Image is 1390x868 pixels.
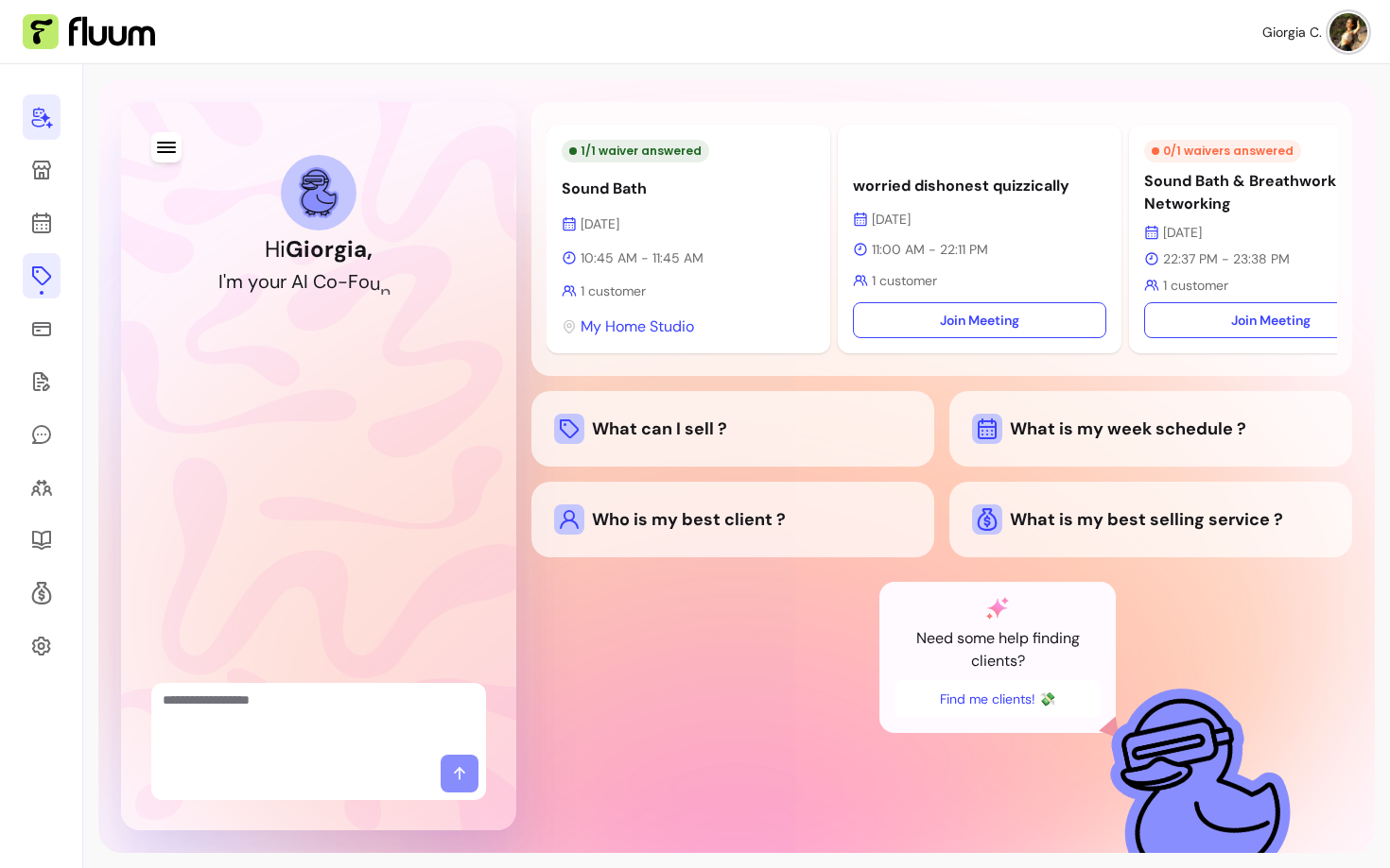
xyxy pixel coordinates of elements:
[853,175,1106,197] p: worried dishonest quizzically
[370,270,380,297] div: u
[1262,13,1367,51] button: avatarGiorgia C.
[248,268,258,295] div: y
[1262,23,1322,42] span: Giorgia C.
[895,627,1101,672] p: Need some help finding clients?
[223,268,226,295] div: '
[280,268,287,295] div: r
[338,268,348,295] div: -
[581,315,694,338] span: My Home Studio
[23,465,61,510] a: Clients
[304,268,308,295] div: I
[986,597,1009,620] img: AI Co-Founder gradient star
[554,504,912,535] div: Who is my best client ?
[562,140,709,162] div: 1 / 1 waiver answered
[23,412,61,457] a: My Messages
[23,200,61,246] a: Calendar
[286,234,373,264] b: Giorgia ,
[348,268,358,295] div: F
[562,214,815,233] p: [DATE]
[269,268,280,295] div: u
[380,279,391,305] div: n
[972,414,1329,444] div: What is my week schedule ?
[853,240,1106,259] p: 11:00 AM - 22:11 PM
[291,268,304,295] div: A
[554,414,912,444] div: What can I sell ?
[23,147,61,193] a: My Page
[326,268,338,295] div: o
[226,268,243,295] div: m
[23,253,61,298] a: Offerings
[562,281,815,300] p: 1 customer
[895,680,1101,718] button: Find me clients! 💸
[23,14,155,50] img: Fluum Logo
[23,94,61,140] a: Home
[853,271,1106,290] p: 1 customer
[313,268,326,295] div: C
[972,504,1329,535] div: What is my best selling service ?
[23,359,61,404] a: Waivers
[265,234,373,264] h1: Hi
[358,268,370,295] div: o
[258,268,269,295] div: o
[1144,140,1301,162] div: 0 / 1 waivers answered
[23,570,61,616] a: Refer & Earn
[163,690,475,747] textarea: Ask me anything...
[853,302,1106,338] a: Join Meeting
[23,518,61,563] a: Resources
[23,623,61,669] a: Settings
[853,210,1106,229] p: [DATE]
[1329,13,1367,51] img: avatar
[23,306,61,351] a: Sales
[218,268,223,295] div: I
[562,248,815,267] p: 10:45 AM - 11:45 AM
[299,167,339,217] img: AI Co-Founder avatar
[218,268,420,295] h2: I'm your AI Co-Founder
[562,178,815,200] p: Sound Bath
